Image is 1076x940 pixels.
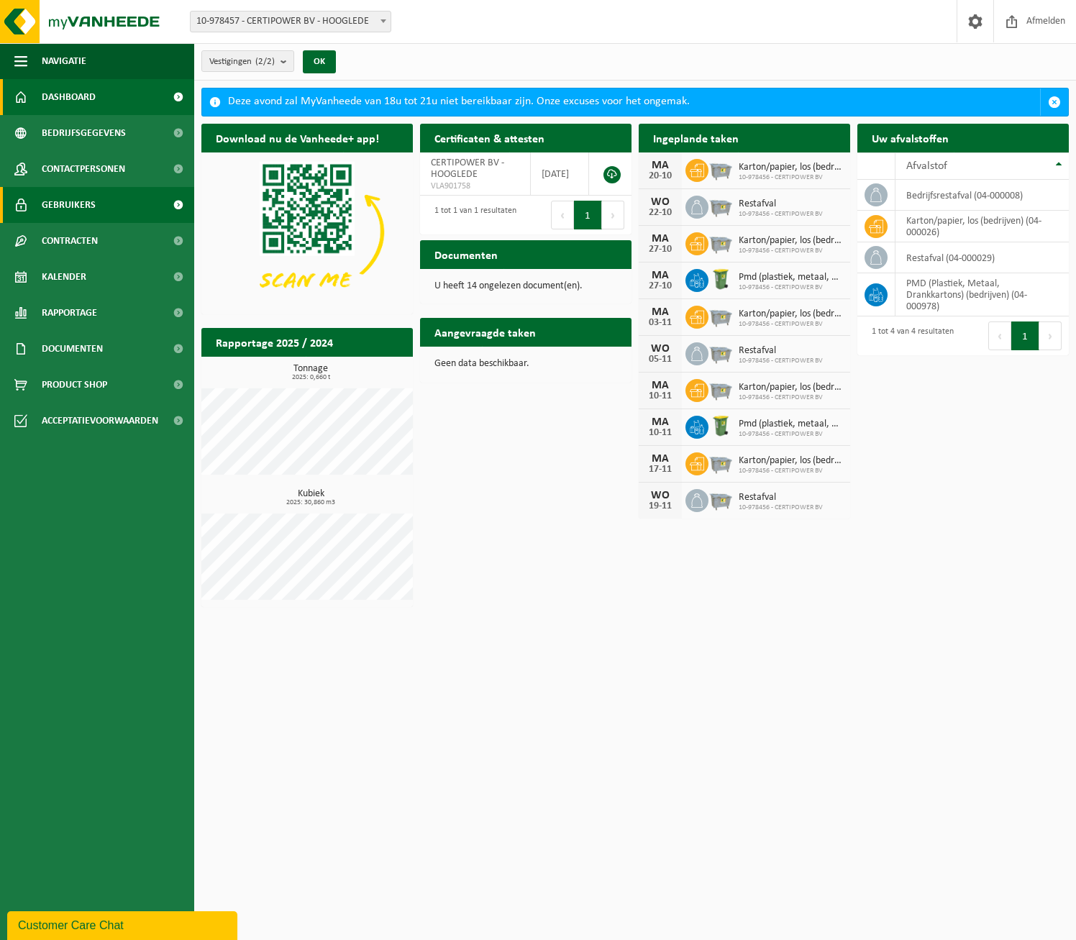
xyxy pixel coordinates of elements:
[228,88,1040,116] div: Deze avond zal MyVanheede van 18u tot 21u niet bereikbaar zijn. Onze excuses voor het ongemak.
[646,318,675,328] div: 03-11
[42,187,96,223] span: Gebruikers
[427,199,516,231] div: 1 tot 1 van 1 resultaten
[209,489,413,506] h3: Kubiek
[1011,321,1039,350] button: 1
[739,247,843,255] span: 10-978456 - CERTIPOWER BV
[739,283,843,292] span: 10-978456 - CERTIPOWER BV
[255,57,275,66] count: (2/2)
[895,211,1069,242] td: karton/papier, los (bedrijven) (04-000026)
[7,908,240,940] iframe: chat widget
[739,162,843,173] span: Karton/papier, los (bedrijven)
[739,393,843,402] span: 10-978456 - CERTIPOWER BV
[646,465,675,475] div: 17-11
[646,355,675,365] div: 05-11
[708,340,733,365] img: WB-2500-GAL-GY-01
[646,306,675,318] div: MA
[209,374,413,381] span: 2025: 0,660 t
[708,487,733,511] img: WB-2500-GAL-GY-01
[574,201,602,229] button: 1
[739,382,843,393] span: Karton/papier, los (bedrijven)
[708,414,733,438] img: WB-0240-HPE-GN-50
[739,173,843,182] span: 10-978456 - CERTIPOWER BV
[42,79,96,115] span: Dashboard
[42,403,158,439] span: Acceptatievoorwaarden
[42,43,86,79] span: Navigatie
[531,152,589,196] td: [DATE]
[646,416,675,428] div: MA
[646,171,675,181] div: 20-10
[190,11,391,32] span: 10-978457 - CERTIPOWER BV - HOOGLEDE
[739,199,823,210] span: Restafval
[739,467,843,475] span: 10-978456 - CERTIPOWER BV
[201,152,413,311] img: Download de VHEPlus App
[739,345,823,357] span: Restafval
[646,160,675,171] div: MA
[42,115,126,151] span: Bedrijfsgegevens
[434,359,617,369] p: Geen data beschikbaar.
[191,12,391,32] span: 10-978457 - CERTIPOWER BV - HOOGLEDE
[739,272,843,283] span: Pmd (plastiek, metaal, drankkartons) (bedrijven)
[42,331,103,367] span: Documenten
[708,304,733,328] img: WB-2500-GAL-GY-01
[895,242,1069,273] td: restafval (04-000029)
[42,259,86,295] span: Kalender
[42,295,97,331] span: Rapportage
[209,51,275,73] span: Vestigingen
[434,281,617,291] p: U heeft 14 ongelezen document(en).
[739,235,843,247] span: Karton/papier, los (bedrijven)
[431,181,519,192] span: VLA901758
[739,455,843,467] span: Karton/papier, los (bedrijven)
[201,328,347,356] h2: Rapportage 2025 / 2024
[420,124,559,152] h2: Certificaten & attesten
[865,320,954,352] div: 1 tot 4 van 4 resultaten
[739,210,823,219] span: 10-978456 - CERTIPOWER BV
[708,267,733,291] img: WB-0240-HPE-GN-50
[895,273,1069,316] td: PMD (Plastiek, Metaal, Drankkartons) (bedrijven) (04-000978)
[646,281,675,291] div: 27-10
[646,490,675,501] div: WO
[1039,321,1062,350] button: Next
[646,453,675,465] div: MA
[646,391,675,401] div: 10-11
[420,240,512,268] h2: Documenten
[646,380,675,391] div: MA
[42,151,125,187] span: Contactpersonen
[739,419,843,430] span: Pmd (plastiek, metaal, drankkartons) (bedrijven)
[639,124,753,152] h2: Ingeplande taken
[646,428,675,438] div: 10-11
[602,201,624,229] button: Next
[201,50,294,72] button: Vestigingen(2/2)
[708,450,733,475] img: WB-2500-GAL-GY-01
[201,124,393,152] h2: Download nu de Vanheede+ app!
[739,430,843,439] span: 10-978456 - CERTIPOWER BV
[988,321,1011,350] button: Previous
[739,357,823,365] span: 10-978456 - CERTIPOWER BV
[708,157,733,181] img: WB-2500-GAL-GY-01
[646,245,675,255] div: 27-10
[646,270,675,281] div: MA
[708,230,733,255] img: WB-2500-GAL-GY-01
[209,499,413,506] span: 2025: 30,860 m3
[646,233,675,245] div: MA
[420,318,550,346] h2: Aangevraagde taken
[739,503,823,512] span: 10-978456 - CERTIPOWER BV
[646,343,675,355] div: WO
[303,50,336,73] button: OK
[551,201,574,229] button: Previous
[857,124,963,152] h2: Uw afvalstoffen
[646,208,675,218] div: 22-10
[708,377,733,401] img: WB-2500-GAL-GY-01
[739,320,843,329] span: 10-978456 - CERTIPOWER BV
[306,356,411,385] a: Bekijk rapportage
[739,309,843,320] span: Karton/papier, los (bedrijven)
[739,492,823,503] span: Restafval
[906,160,947,172] span: Afvalstof
[431,158,504,180] span: CERTIPOWER BV - HOOGLEDE
[646,501,675,511] div: 19-11
[42,223,98,259] span: Contracten
[895,180,1069,211] td: bedrijfsrestafval (04-000008)
[646,196,675,208] div: WO
[42,367,107,403] span: Product Shop
[708,193,733,218] img: WB-2500-GAL-GY-01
